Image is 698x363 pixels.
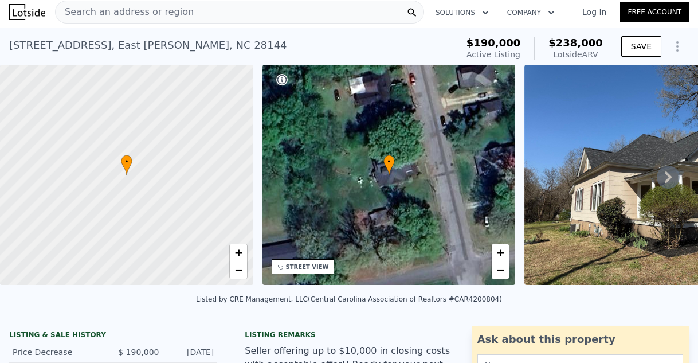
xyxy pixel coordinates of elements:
span: $238,000 [548,37,603,49]
div: [STREET_ADDRESS] , East [PERSON_NAME] , NC 28144 [9,37,287,53]
span: $190,000 [466,37,521,49]
a: Log In [568,6,620,18]
div: Price Decrease [13,346,104,358]
a: Zoom in [492,244,509,261]
span: Search an address or region [56,5,194,19]
span: − [234,263,242,277]
div: LISTING & SALE HISTORY [9,330,217,342]
a: Zoom in [230,244,247,261]
span: • [121,157,132,167]
div: Listing remarks [245,330,453,339]
div: STREET VIEW [286,263,329,271]
a: Free Account [620,2,689,22]
div: Ask about this property [477,331,683,348]
span: + [234,245,242,260]
div: Listed by CRE Management, LLC (Central Carolina Association of Realtors #CAR4200804) [196,295,502,303]
span: • [383,157,395,167]
span: + [497,245,504,260]
button: Solutions [426,2,498,23]
button: Company [498,2,564,23]
button: Show Options [666,35,689,58]
a: Zoom out [230,261,247,279]
span: Active Listing [466,50,520,59]
div: [DATE] [168,346,214,358]
a: Zoom out [492,261,509,279]
div: • [383,155,395,175]
img: Lotside [9,4,45,20]
span: $ 190,000 [118,348,159,357]
button: SAVE [621,36,661,57]
span: − [497,263,504,277]
div: Lotside ARV [548,49,603,60]
div: • [121,155,132,175]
